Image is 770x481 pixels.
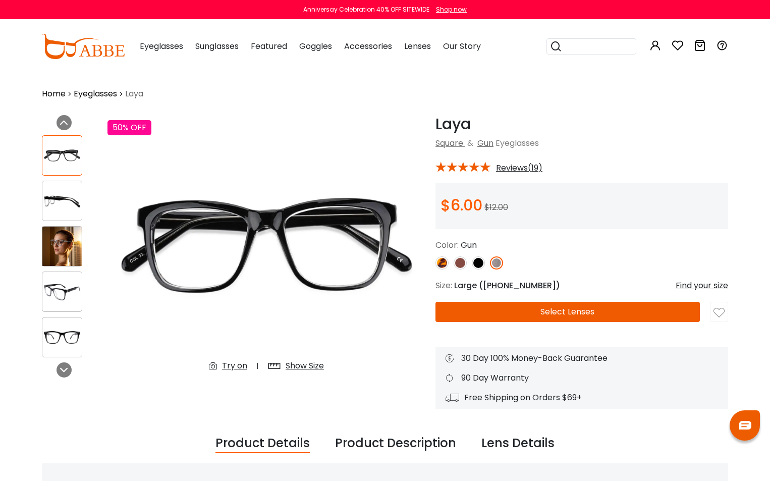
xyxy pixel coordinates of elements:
[140,40,183,52] span: Eyeglasses
[454,280,560,291] span: Large ( )
[446,372,718,384] div: 90 Day Warranty
[496,137,539,149] span: Eyeglasses
[435,239,459,251] span: Color:
[477,137,493,149] a: Gun
[461,239,477,251] span: Gun
[74,88,117,100] a: Eyeglasses
[443,40,481,52] span: Our Story
[125,88,143,100] span: Laya
[286,360,324,372] div: Show Size
[481,434,555,453] div: Lens Details
[713,307,725,318] img: like
[215,434,310,453] div: Product Details
[303,5,429,14] div: Anniversay Celebration 40% OFF SITEWIDE
[435,280,452,291] span: Size:
[195,40,239,52] span: Sunglasses
[42,282,82,302] img: Laya Gun Plastic Eyeglasses , UniversalBridgeFit Frames from ABBE Glasses
[222,360,247,372] div: Try on
[739,421,751,430] img: chat
[42,34,125,59] img: abbeglasses.com
[676,280,728,292] div: Find your size
[446,392,718,404] div: Free Shipping on Orders $69+
[42,227,82,266] img: Laya Gun Plastic Eyeglasses , UniversalBridgeFit Frames from ABBE Glasses
[107,115,425,380] img: Laya Gun Plastic Eyeglasses , UniversalBridgeFit Frames from ABBE Glasses
[446,352,718,364] div: 30 Day 100% Money-Back Guarantee
[441,194,482,216] span: $6.00
[42,191,82,211] img: Laya Gun Plastic Eyeglasses , UniversalBridgeFit Frames from ABBE Glasses
[435,302,700,322] button: Select Lenses
[483,280,556,291] span: [PHONE_NUMBER]
[436,5,467,14] div: Shop now
[404,40,431,52] span: Lenses
[484,201,508,213] span: $12.00
[435,115,728,133] h1: Laya
[107,120,151,135] div: 50% OFF
[42,146,82,166] img: Laya Gun Plastic Eyeglasses , UniversalBridgeFit Frames from ABBE Glasses
[344,40,392,52] span: Accessories
[42,328,82,347] img: Laya Gun Plastic Eyeglasses , UniversalBridgeFit Frames from ABBE Glasses
[251,40,287,52] span: Featured
[431,5,467,14] a: Shop now
[42,88,66,100] a: Home
[435,137,463,149] a: Square
[465,137,475,149] span: &
[496,164,542,173] span: Reviews(19)
[335,434,456,453] div: Product Description
[299,40,332,52] span: Goggles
